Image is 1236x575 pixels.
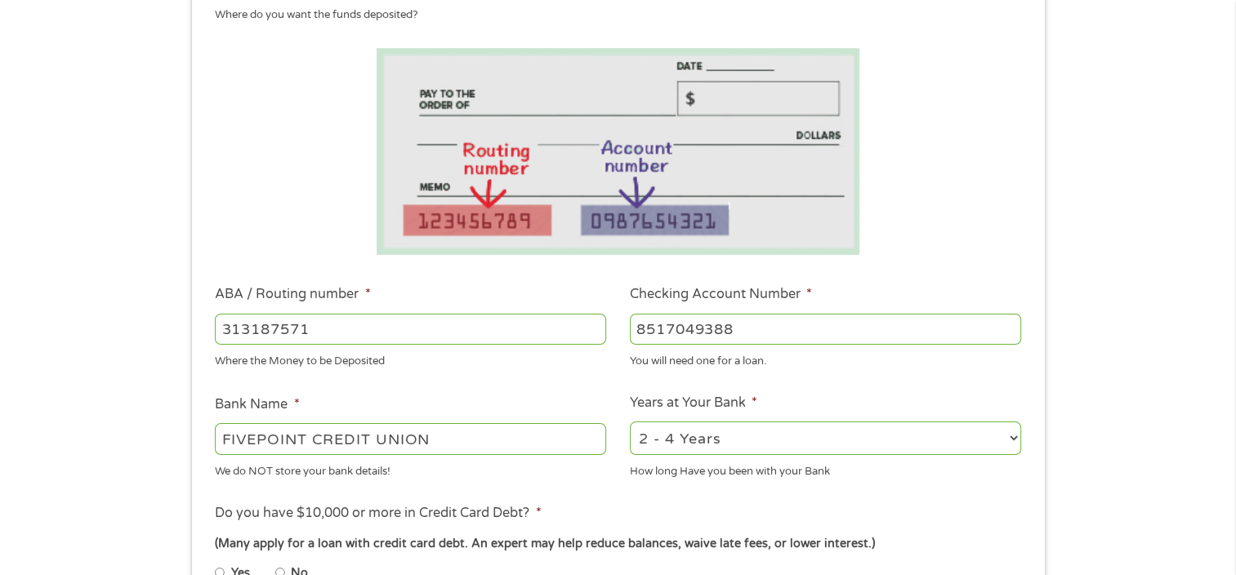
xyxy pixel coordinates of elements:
[215,396,299,413] label: Bank Name
[630,314,1021,345] input: 345634636
[215,535,1020,553] div: (Many apply for a loan with credit card debt. An expert may help reduce balances, waive late fees...
[215,457,606,479] div: We do NOT store your bank details!
[215,314,606,345] input: 263177916
[630,394,757,412] label: Years at Your Bank
[630,457,1021,479] div: How long Have you been with your Bank
[215,348,606,370] div: Where the Money to be Deposited
[215,505,541,522] label: Do you have $10,000 or more in Credit Card Debt?
[630,286,812,303] label: Checking Account Number
[630,348,1021,370] div: You will need one for a loan.
[215,7,1009,24] div: Where do you want the funds deposited?
[377,48,860,255] img: Routing number location
[215,286,370,303] label: ABA / Routing number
